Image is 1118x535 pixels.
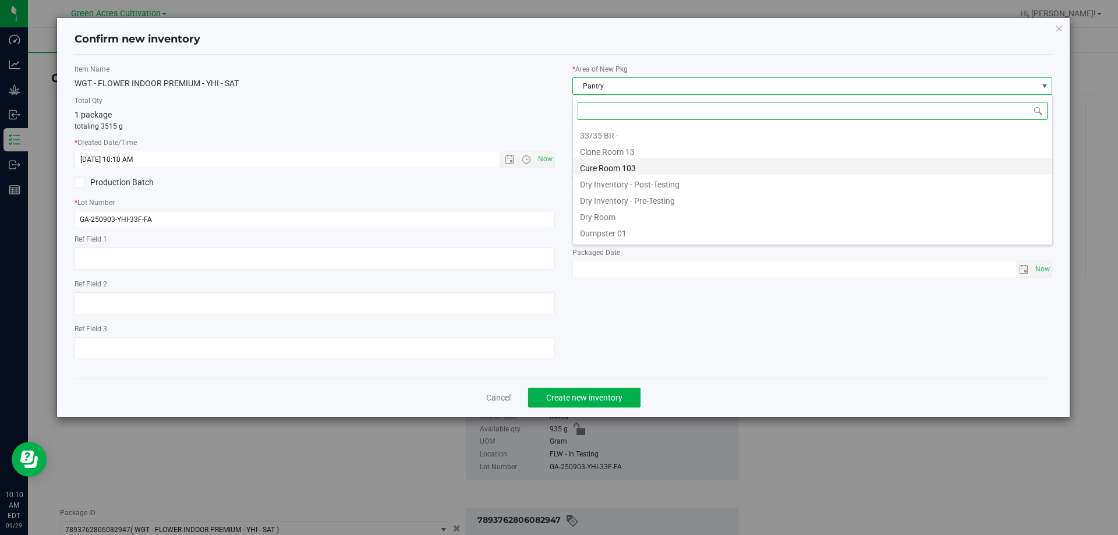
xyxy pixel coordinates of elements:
label: Ref Field 2 [75,279,555,289]
p: totaling 3515 g [75,121,555,132]
span: Open the date view [500,155,519,164]
iframe: Resource center [12,442,47,477]
label: Production Batch [75,176,306,189]
label: Total Qty [75,95,555,106]
span: Set Current date [1033,261,1053,278]
label: Created Date/Time [75,137,555,148]
h4: Confirm new inventory [75,32,200,47]
span: select [1016,261,1033,278]
div: WGT - FLOWER INDOOR PREMIUM - YHI - SAT [75,77,555,90]
button: Create new inventory [528,388,641,408]
span: Create new inventory [546,393,622,402]
span: Set Current date [535,151,555,168]
span: select [1032,261,1052,278]
a: Cancel [486,392,511,403]
label: Item Name [75,64,555,75]
span: Pantry [573,78,1038,94]
label: Area of New Pkg [572,64,1053,75]
span: Open the time view [516,155,536,164]
label: Packaged Date [572,247,1053,258]
label: Ref Field 3 [75,324,555,334]
span: 1 package [75,110,112,119]
label: Lot Number [75,197,555,208]
label: Ref Field 1 [75,234,555,245]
